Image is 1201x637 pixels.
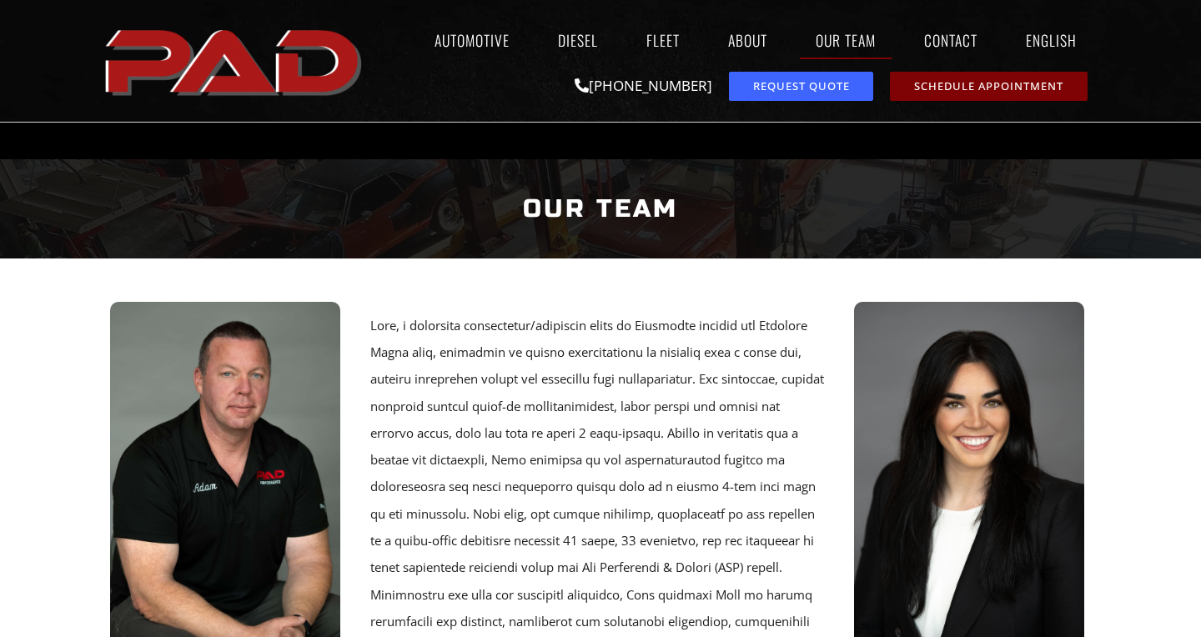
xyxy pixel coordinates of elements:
a: About [712,21,783,59]
a: Diesel [542,21,614,59]
a: Automotive [419,21,525,59]
a: pro automotive and diesel home page [100,16,370,106]
a: [PHONE_NUMBER] [575,76,712,95]
nav: Menu [370,21,1101,59]
h1: Our Team [108,178,1093,240]
span: Request Quote [753,81,850,92]
a: Contact [908,21,993,59]
span: Schedule Appointment [914,81,1063,92]
a: English [1010,21,1101,59]
a: request a service or repair quote [729,72,873,101]
a: schedule repair or service appointment [890,72,1088,101]
img: The image shows the word "PAD" in bold, red, uppercase letters with a slight shadow effect. [100,16,370,106]
a: Our Team [800,21,892,59]
a: Fleet [631,21,696,59]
